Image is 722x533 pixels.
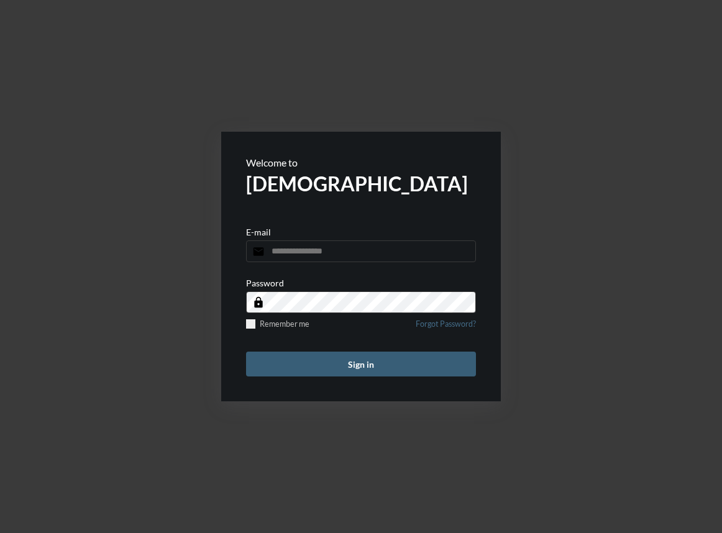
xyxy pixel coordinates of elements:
[246,171,476,196] h2: [DEMOGRAPHIC_DATA]
[416,319,476,336] a: Forgot Password?
[246,278,284,288] p: Password
[246,227,271,237] p: E-mail
[246,319,309,329] label: Remember me
[246,157,476,168] p: Welcome to
[246,352,476,376] button: Sign in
